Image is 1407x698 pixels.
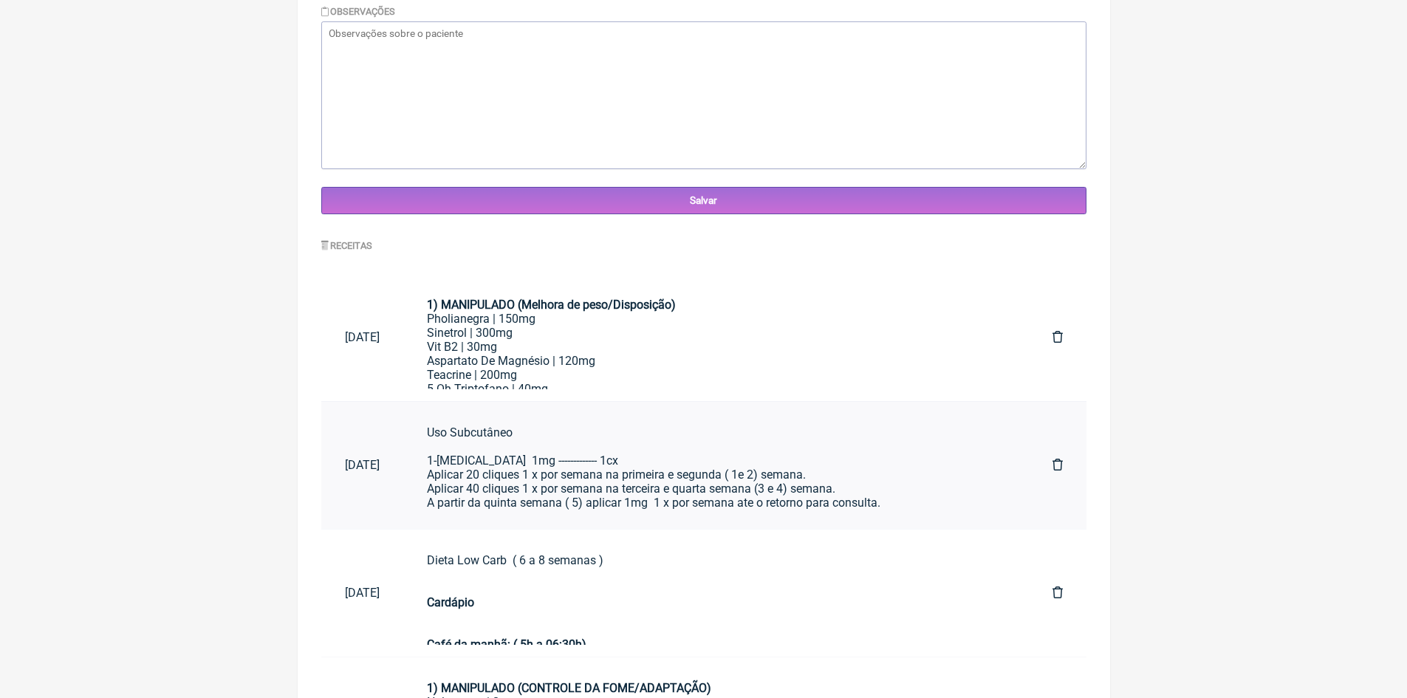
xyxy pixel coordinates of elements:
[321,6,396,17] label: Observações
[403,286,1029,389] a: 1) MANIPULADO (Melhora de peso/Disposição)Pholianegra | 150mgSinetrol | 300mgVit B2 | 30mgAsparta...
[403,541,1029,645] a: Dieta Low Carb ( 6 a 8 semanas )CardápioCafé da manhã: ( 5h a 06:30h)3Ovos mexidos com queijo e a...
[427,312,1005,326] div: Pholianegra | 150mg
[427,425,1005,622] div: Uso Subcutâneo 1-[MEDICAL_DATA] 1mg ------------- 1cx Aplicar 20 cliques 1 x por semana na primei...
[427,595,474,609] strong: Cardápio
[427,681,711,695] strong: 1) MANIPULADO (CONTROLE DA FOME/ADAPTAÇÃO)
[427,553,1005,623] div: Dieta Low Carb ( 6 a 8 semanas )
[321,187,1086,214] input: Salvar
[403,414,1029,517] a: Uso Subcutâneo1-[MEDICAL_DATA] 1mg ------------- 1cxAplicar 20 cliques 1 x por semana na primeira...
[427,637,586,680] strong: Café da manhã: ( 5h a 06:30h) 3
[321,574,403,612] a: [DATE]
[321,318,403,356] a: [DATE]
[321,240,373,251] label: Receitas
[427,340,1005,354] div: Vit B2 | 30mg
[427,298,676,312] strong: 1) MANIPULADO (Melhora de peso/Disposição)
[321,446,403,484] a: [DATE]
[427,368,1005,382] div: Teacrine | 200mg
[427,326,1005,340] div: Sinetrol | 300mg
[427,382,1005,396] div: 5 Oh Triptofano | 40mg
[427,354,1005,368] div: Aspartato De Magnésio | 120mg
